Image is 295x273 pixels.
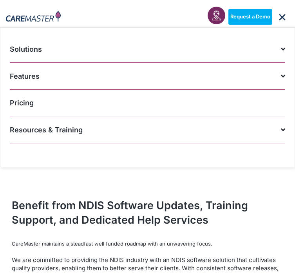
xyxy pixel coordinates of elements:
a: Features [10,63,285,90]
span: Request a Demo [230,14,270,20]
div: CareMaster maintains a steadfast well funded roadmap with an unwavering focus. [12,241,283,247]
h2: Benefit from NDIS Software Updates, Training Support, and Dedicated Help Services [12,198,283,227]
img: CareMaster Logo [6,11,61,23]
div: Menu Toggle [275,10,289,24]
a: Solutions [10,36,285,63]
a: Request a Demo [228,9,272,25]
a: Resources & Training [10,116,285,143]
a: Pricing [10,90,285,116]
